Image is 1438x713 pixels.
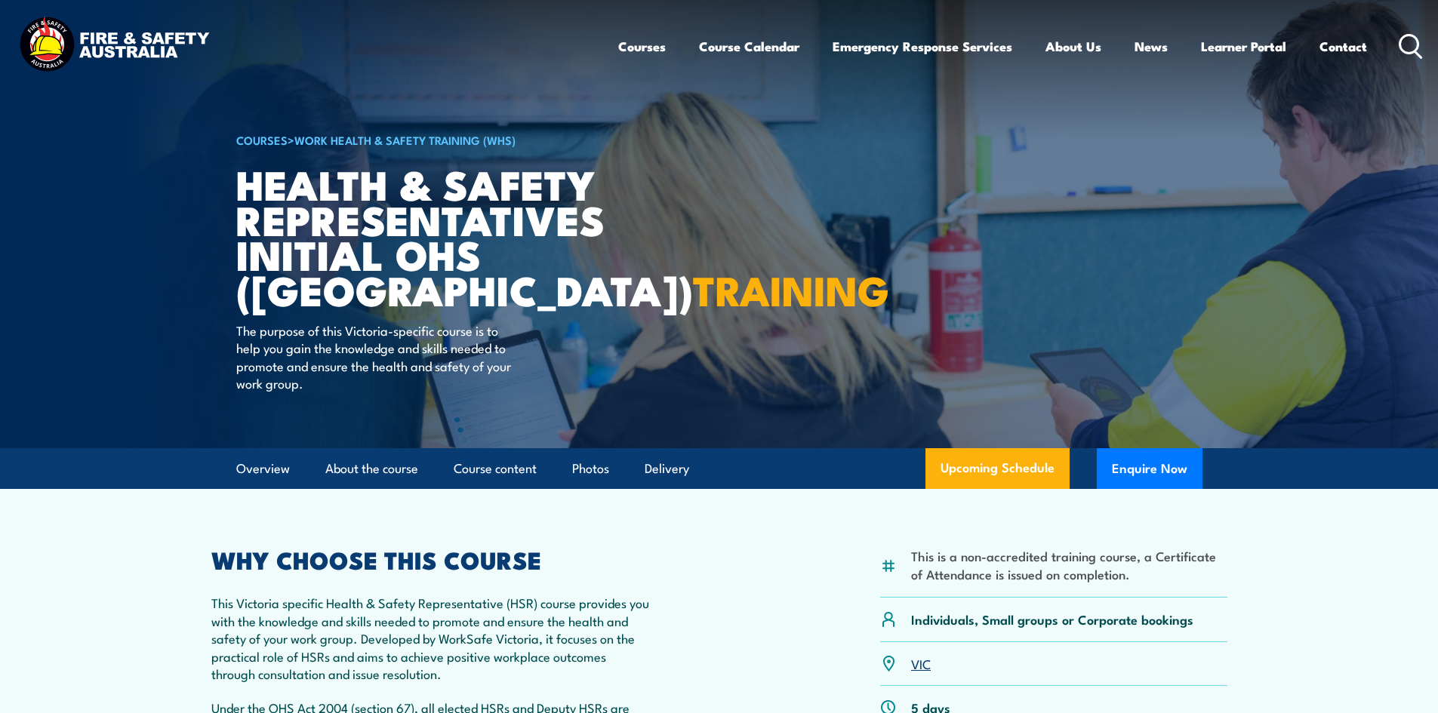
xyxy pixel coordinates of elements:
a: Upcoming Schedule [925,448,1070,489]
h1: Health & Safety Representatives Initial OHS ([GEOGRAPHIC_DATA]) [236,166,609,307]
a: Work Health & Safety Training (WHS) [294,131,516,148]
a: Course content [454,449,537,489]
button: Enquire Now [1097,448,1202,489]
a: Emergency Response Services [833,26,1012,66]
a: Courses [618,26,666,66]
li: This is a non-accredited training course, a Certificate of Attendance is issued on completion. [911,547,1227,582]
a: Delivery [645,449,689,489]
h2: WHY CHOOSE THIS COURSE [211,549,652,570]
p: This Victoria specific Health & Safety Representative (HSR) course provides you with the knowledg... [211,594,652,682]
h6: > [236,131,609,149]
a: About Us [1045,26,1101,66]
a: Overview [236,449,290,489]
a: Photos [572,449,609,489]
strong: TRAINING [693,257,889,320]
p: Individuals, Small groups or Corporate bookings [911,610,1193,628]
a: News [1135,26,1168,66]
a: Contact [1319,26,1367,66]
p: The purpose of this Victoria-specific course is to help you gain the knowledge and skills needed ... [236,321,512,392]
a: Course Calendar [699,26,799,66]
a: COURSES [236,131,288,148]
a: Learner Portal [1201,26,1286,66]
a: VIC [911,654,931,672]
a: About the course [325,449,418,489]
